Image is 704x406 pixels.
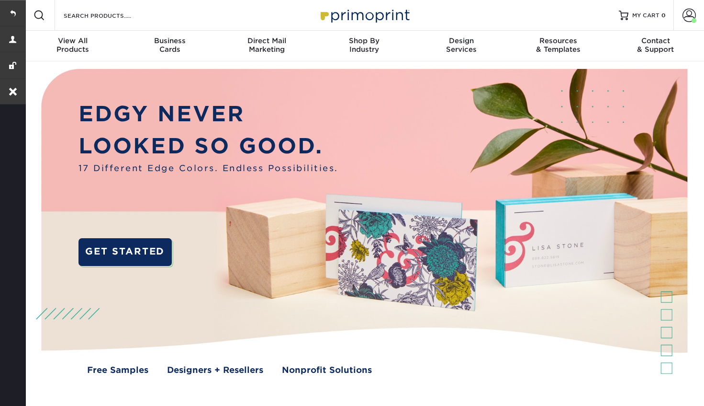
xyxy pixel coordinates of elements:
[316,5,412,25] img: Primoprint
[121,36,218,45] span: Business
[24,36,121,54] div: Products
[218,36,315,45] span: Direct Mail
[315,36,413,45] span: Shop By
[78,98,338,130] p: EDGY NEVER
[607,31,704,61] a: Contact& Support
[510,36,607,54] div: & Templates
[661,12,666,19] span: 0
[632,12,659,20] span: MY CART
[315,36,413,54] div: Industry
[24,31,121,61] a: View AllProducts
[24,36,121,45] span: View All
[315,31,413,61] a: Shop ByIndustry
[218,31,315,61] a: Direct MailMarketing
[121,36,218,54] div: Cards
[167,364,263,376] a: Designers + Resellers
[413,36,510,45] span: Design
[218,36,315,54] div: Marketing
[121,31,218,61] a: BusinessCards
[510,36,607,45] span: Resources
[282,364,372,376] a: Nonprofit Solutions
[510,31,607,61] a: Resources& Templates
[413,31,510,61] a: DesignServices
[78,162,338,174] span: 17 Different Edge Colors. Endless Possibilities.
[87,364,148,376] a: Free Samples
[607,36,704,45] span: Contact
[607,36,704,54] div: & Support
[63,10,156,21] input: SEARCH PRODUCTS.....
[78,130,338,162] p: LOOKED SO GOOD.
[413,36,510,54] div: Services
[78,238,172,266] a: GET STARTED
